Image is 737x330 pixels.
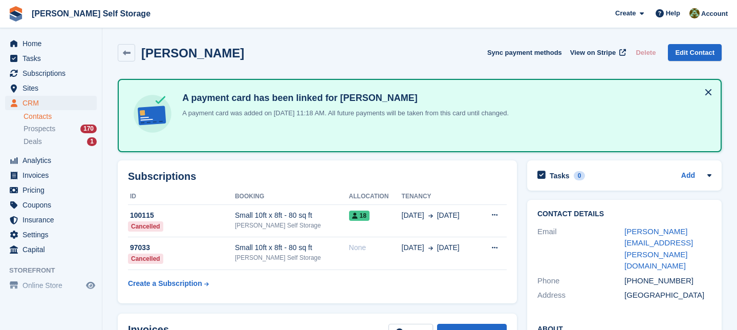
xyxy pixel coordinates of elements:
[681,170,695,182] a: Add
[23,153,84,168] span: Analytics
[5,168,97,182] a: menu
[5,198,97,212] a: menu
[5,153,97,168] a: menu
[5,213,97,227] a: menu
[23,242,84,257] span: Capital
[624,290,711,301] div: [GEOGRAPHIC_DATA]
[128,189,235,205] th: ID
[574,171,586,180] div: 0
[128,254,163,264] div: Cancelled
[23,96,84,110] span: CRM
[402,189,479,205] th: Tenancy
[349,242,402,253] div: None
[537,226,624,272] div: Email
[701,9,728,19] span: Account
[632,44,660,61] button: Delete
[537,290,624,301] div: Address
[5,278,97,293] a: menu
[131,92,174,135] img: card-linked-ebf98d0992dc2aeb22e95c0e3c79077019eb2392cfd83c6a337811c24bc77127.svg
[235,189,349,205] th: Booking
[537,210,711,218] h2: Contact Details
[24,136,97,147] a: Deals 1
[23,278,84,293] span: Online Store
[9,265,102,276] span: Storefront
[141,46,244,60] h2: [PERSON_NAME]
[178,108,509,118] p: A payment card was added on [DATE] 11:18 AM. All future payments will be taken from this card unt...
[5,183,97,197] a: menu
[128,171,507,182] h2: Subscriptions
[23,66,84,80] span: Subscriptions
[537,275,624,287] div: Phone
[23,51,84,66] span: Tasks
[5,51,97,66] a: menu
[624,275,711,287] div: [PHONE_NUMBER]
[5,81,97,95] a: menu
[624,227,693,271] a: [PERSON_NAME][EMAIL_ADDRESS][PERSON_NAME][DOMAIN_NAME]
[666,8,680,18] span: Help
[24,112,97,121] a: Contacts
[5,66,97,80] a: menu
[128,278,202,289] div: Create a Subscription
[128,242,235,253] div: 97033
[566,44,628,61] a: View on Stripe
[570,48,616,58] span: View on Stripe
[87,137,97,146] div: 1
[689,8,700,18] img: Karl
[235,242,349,253] div: Small 10ft x 8ft - 80 sq ft
[5,36,97,51] a: menu
[23,183,84,197] span: Pricing
[23,168,84,182] span: Invoices
[24,137,42,147] span: Deals
[128,221,163,232] div: Cancelled
[349,189,402,205] th: Allocation
[128,210,235,221] div: 100115
[5,96,97,110] a: menu
[437,210,460,221] span: [DATE]
[23,198,84,212] span: Coupons
[84,279,97,292] a: Preview store
[80,125,97,133] div: 170
[23,213,84,227] span: Insurance
[23,81,84,95] span: Sites
[8,6,24,22] img: stora-icon-8386f47178a22dfd0bd8f6a31ec36ba5ce8667c1dd55bd0f319d3a0aa187defe.svg
[235,221,349,230] div: [PERSON_NAME] Self Storage
[550,171,570,180] h2: Tasks
[235,210,349,221] div: Small 10ft x 8ft - 80 sq ft
[23,36,84,51] span: Home
[402,242,424,253] span: [DATE]
[24,124,55,134] span: Prospects
[28,5,155,22] a: [PERSON_NAME] Self Storage
[235,253,349,262] div: [PERSON_NAME] Self Storage
[349,211,370,221] span: 18
[178,92,509,104] h4: A payment card has been linked for [PERSON_NAME]
[128,274,209,293] a: Create a Subscription
[24,123,97,134] a: Prospects 170
[402,210,424,221] span: [DATE]
[487,44,562,61] button: Sync payment methods
[5,242,97,257] a: menu
[668,44,722,61] a: Edit Contact
[5,228,97,242] a: menu
[437,242,460,253] span: [DATE]
[615,8,636,18] span: Create
[23,228,84,242] span: Settings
